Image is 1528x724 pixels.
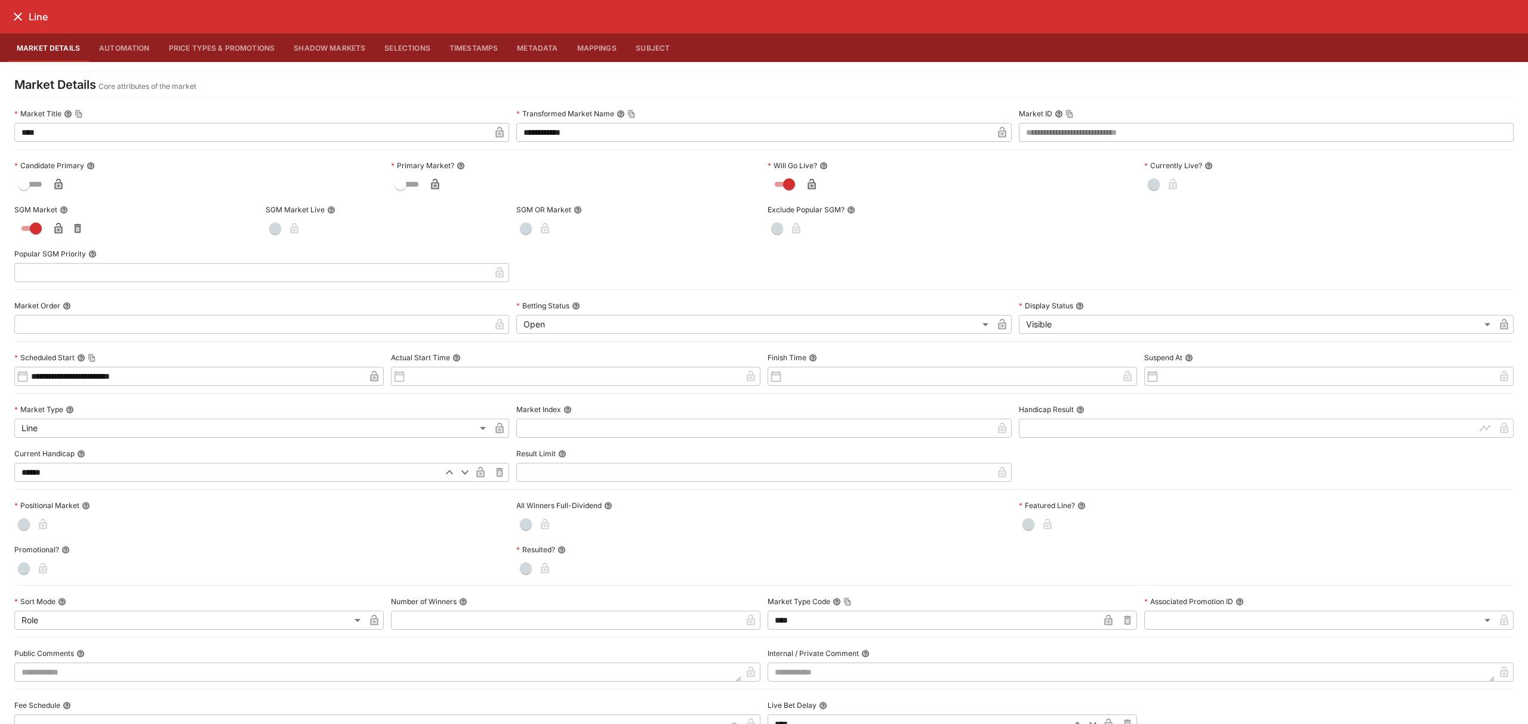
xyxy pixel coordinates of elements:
[516,404,561,414] p: Market Index
[1144,352,1182,363] p: Suspend At
[14,160,84,171] p: Candidate Primary
[516,544,555,555] p: Resulted?
[61,546,70,554] button: Promotional?
[14,301,60,311] p: Market Order
[604,502,612,510] button: All Winners Full-Dividend
[516,315,992,334] div: Open
[819,701,827,710] button: Live Bet Delay
[266,205,325,215] p: SGM Market Live
[768,596,830,607] p: Market Type Code
[14,77,96,92] h4: Market Details
[1236,598,1244,606] button: Associated Promotion ID
[14,596,56,607] p: Sort Mode
[14,500,79,510] p: Positional Market
[768,648,859,658] p: Internal / Private Comment
[1019,404,1074,414] p: Handicap Result
[14,544,59,555] p: Promotional?
[7,33,90,62] button: Market Details
[64,110,72,118] button: Market TitleCopy To Clipboard
[440,33,508,62] button: Timestamps
[391,596,457,607] p: Number of Winners
[77,450,85,458] button: Current Handicap
[847,206,855,214] button: Exclude Popular SGM?
[58,598,66,606] button: Sort Mode
[516,109,614,119] p: Transformed Market Name
[516,301,569,311] p: Betting Status
[63,302,71,310] button: Market Order
[557,546,566,554] button: Resulted?
[1185,354,1193,362] button: Suspend At
[75,110,83,118] button: Copy To Clipboard
[14,611,365,630] div: Role
[452,354,461,362] button: Actual Start Time
[88,250,97,258] button: Popular SGM Priority
[861,649,870,658] button: Internal / Private Comment
[833,598,841,606] button: Market Type CodeCopy To Clipboard
[98,81,196,92] p: Core attributes of the market
[1019,301,1073,311] p: Display Status
[516,448,556,459] p: Result Limit
[568,33,626,62] button: Mappings
[558,450,566,458] button: Result Limit
[14,419,490,438] div: Line
[459,598,467,606] button: Number of Winners
[14,109,61,119] p: Market Title
[82,502,90,510] button: Positional Market
[507,33,567,62] button: Metadata
[29,11,48,23] h6: Line
[60,206,68,214] button: SGM Market
[1144,160,1202,171] p: Currently Live?
[820,162,828,170] button: Will Go Live?
[768,160,817,171] p: Will Go Live?
[563,406,572,414] button: Market Index
[14,648,74,658] p: Public Comments
[1055,110,1063,118] button: Market IDCopy To Clipboard
[7,6,29,27] button: close
[88,354,96,362] button: Copy To Clipboard
[284,33,375,62] button: Shadow Markets
[457,162,465,170] button: Primary Market?
[1076,406,1085,414] button: Handicap Result
[572,302,580,310] button: Betting Status
[14,352,75,363] p: Scheduled Start
[1019,315,1495,334] div: Visible
[391,352,450,363] p: Actual Start Time
[1077,502,1086,510] button: Featured Line?
[617,110,625,118] button: Transformed Market NameCopy To Clipboard
[843,598,852,606] button: Copy To Clipboard
[768,700,817,710] p: Live Bet Delay
[1019,109,1052,119] p: Market ID
[77,354,85,362] button: Scheduled StartCopy To Clipboard
[1076,302,1084,310] button: Display Status
[1204,162,1213,170] button: Currently Live?
[1019,500,1075,510] p: Featured Line?
[516,500,602,510] p: All Winners Full-Dividend
[14,404,63,414] p: Market Type
[768,352,806,363] p: Finish Time
[626,33,680,62] button: Subject
[574,206,582,214] button: SGM OR Market
[14,205,57,215] p: SGM Market
[159,33,285,62] button: Price Types & Promotions
[14,249,86,259] p: Popular SGM Priority
[327,206,335,214] button: SGM Market Live
[76,649,85,658] button: Public Comments
[87,162,95,170] button: Candidate Primary
[809,354,817,362] button: Finish Time
[1144,596,1233,607] p: Associated Promotion ID
[63,701,71,710] button: Fee Schedule
[516,205,571,215] p: SGM OR Market
[768,205,845,215] p: Exclude Popular SGM?
[14,700,60,710] p: Fee Schedule
[627,110,636,118] button: Copy To Clipboard
[391,160,454,171] p: Primary Market?
[66,406,74,414] button: Market Type
[1065,110,1074,118] button: Copy To Clipboard
[14,448,75,459] p: Current Handicap
[90,33,159,62] button: Automation
[375,33,440,62] button: Selections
